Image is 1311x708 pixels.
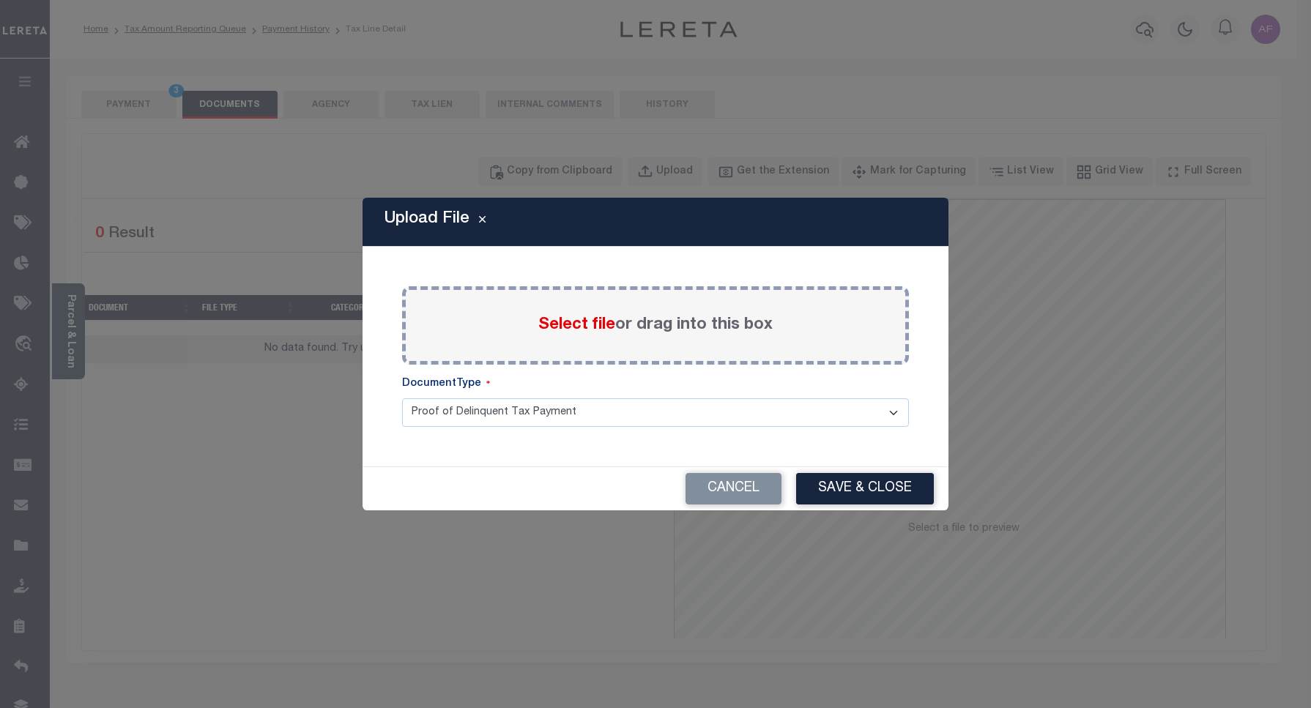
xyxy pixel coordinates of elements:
button: Save & Close [796,473,934,504]
label: DocumentType [402,376,490,392]
h5: Upload File [385,209,469,228]
button: Cancel [686,473,781,504]
span: Select file [538,317,615,333]
button: Close [469,213,495,231]
label: or drag into this box [538,313,773,338]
